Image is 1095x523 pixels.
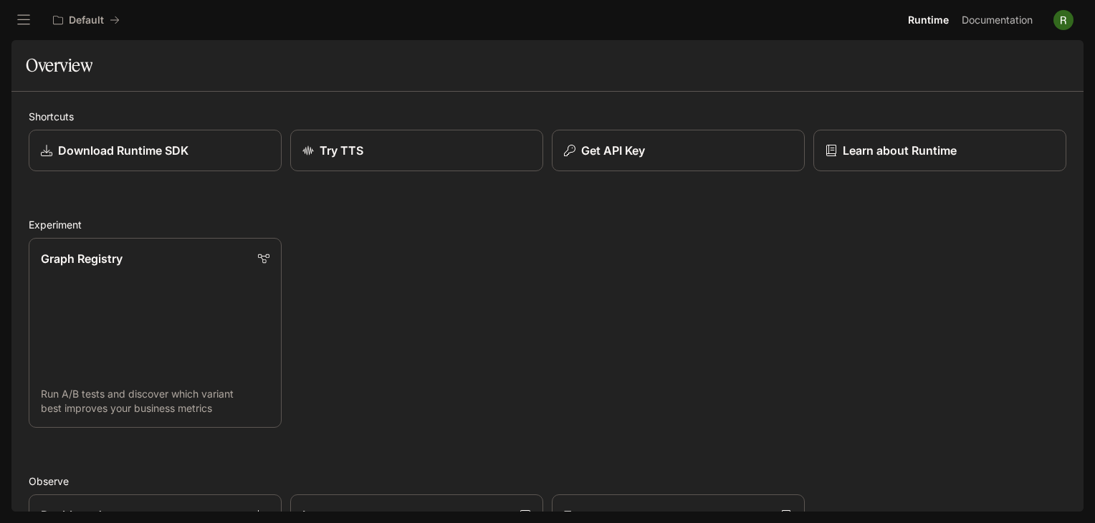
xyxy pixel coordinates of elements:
[552,130,805,171] button: Get API Key
[11,7,37,33] button: open drawer
[908,11,949,29] span: Runtime
[41,387,269,416] p: Run A/B tests and discover which variant best improves your business metrics
[1053,10,1074,30] img: User avatar
[902,6,955,34] a: Runtime
[956,6,1043,34] a: Documentation
[1049,6,1078,34] button: User avatar
[320,142,363,159] p: Try TTS
[29,238,282,428] a: Graph RegistryRun A/B tests and discover which variant best improves your business metrics
[69,14,104,27] p: Default
[29,474,1066,489] h2: Observe
[41,250,123,267] p: Graph Registry
[962,11,1033,29] span: Documentation
[29,217,1066,232] h2: Experiment
[581,142,645,159] p: Get API Key
[290,130,543,171] a: Try TTS
[29,130,282,171] a: Download Runtime SDK
[813,130,1066,171] a: Learn about Runtime
[843,142,957,159] p: Learn about Runtime
[47,6,126,34] button: All workspaces
[58,142,188,159] p: Download Runtime SDK
[29,109,1066,124] h2: Shortcuts
[26,51,92,80] h1: Overview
